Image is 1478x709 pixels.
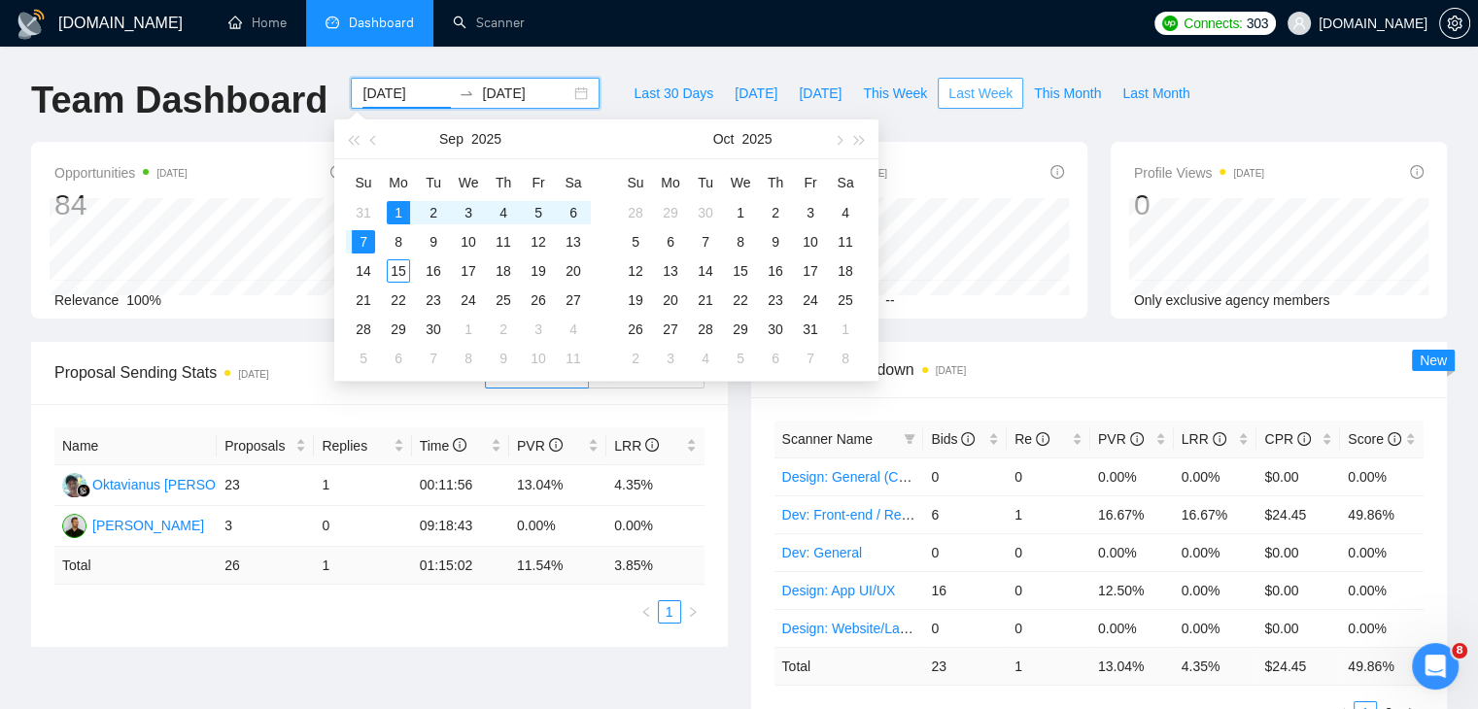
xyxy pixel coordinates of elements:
[238,369,268,380] time: [DATE]
[1233,168,1263,179] time: [DATE]
[1090,495,1174,533] td: 16.67%
[422,259,445,283] div: 16
[659,230,682,253] div: 6
[904,433,915,445] span: filter
[799,288,822,312] div: 24
[1174,495,1257,533] td: 16.67%
[1388,432,1401,446] span: info-circle
[556,315,591,344] td: 2025-10-04
[623,78,724,109] button: Last 30 Days
[694,201,717,224] div: 30
[723,315,758,344] td: 2025-10-29
[758,167,793,198] th: Th
[659,601,680,623] a: 1
[31,78,327,123] h1: Team Dashboard
[521,286,556,315] td: 2025-09-26
[509,506,606,547] td: 0.00%
[634,83,713,104] span: Last 30 Days
[1023,78,1112,109] button: This Month
[556,344,591,373] td: 2025-10-11
[217,427,314,465] th: Proposals
[457,230,480,253] div: 10
[326,16,339,29] span: dashboard
[1410,165,1424,179] span: info-circle
[556,286,591,315] td: 2025-09-27
[688,167,723,198] th: Tu
[352,318,375,341] div: 28
[729,318,752,341] div: 29
[729,288,752,312] div: 22
[1412,643,1459,690] iframe: Intercom live chat
[729,230,752,253] div: 8
[834,347,857,370] div: 8
[387,201,410,224] div: 1
[451,256,486,286] td: 2025-09-17
[828,167,863,198] th: Sa
[562,318,585,341] div: 4
[412,465,509,506] td: 00:11:56
[723,256,758,286] td: 2025-10-15
[486,167,521,198] th: Th
[688,256,723,286] td: 2025-10-14
[1122,83,1189,104] span: Last Month
[422,230,445,253] div: 9
[562,259,585,283] div: 20
[349,15,414,31] span: Dashboard
[1014,431,1049,447] span: Re
[381,256,416,286] td: 2025-09-15
[346,344,381,373] td: 2025-10-05
[54,161,188,185] span: Opportunities
[735,83,777,104] span: [DATE]
[562,347,585,370] div: 11
[606,465,704,506] td: 4.35%
[416,198,451,227] td: 2025-09-02
[416,227,451,256] td: 2025-09-09
[387,230,410,253] div: 8
[1297,432,1311,446] span: info-circle
[694,230,717,253] div: 7
[387,259,410,283] div: 15
[422,288,445,312] div: 23
[653,315,688,344] td: 2025-10-27
[62,476,309,491] a: OOOktavianus [PERSON_NAME] Tape
[451,286,486,315] td: 2025-09-24
[486,198,521,227] td: 2025-09-04
[624,201,647,224] div: 28
[1340,495,1424,533] td: 49.86%
[723,286,758,315] td: 2025-10-22
[936,365,966,376] time: [DATE]
[562,288,585,312] div: 27
[314,506,411,547] td: 0
[387,288,410,312] div: 22
[416,315,451,344] td: 2025-09-30
[828,227,863,256] td: 2025-10-11
[653,227,688,256] td: 2025-10-06
[961,432,975,446] span: info-circle
[217,465,314,506] td: 23
[799,230,822,253] div: 10
[688,286,723,315] td: 2025-10-21
[416,286,451,315] td: 2025-09-23
[948,83,1013,104] span: Last Week
[422,318,445,341] div: 30
[618,256,653,286] td: 2025-10-12
[885,292,894,308] span: --
[799,83,842,104] span: [DATE]
[723,227,758,256] td: 2025-10-08
[451,227,486,256] td: 2025-09-10
[758,315,793,344] td: 2025-10-30
[54,186,188,223] div: 84
[451,344,486,373] td: 2025-10-08
[314,427,411,465] th: Replies
[527,259,550,283] div: 19
[416,344,451,373] td: 2025-10-07
[381,198,416,227] td: 2025-09-01
[556,167,591,198] th: Sa
[788,78,852,109] button: [DATE]
[618,315,653,344] td: 2025-10-26
[758,344,793,373] td: 2025-11-06
[416,167,451,198] th: Tu
[653,286,688,315] td: 2025-10-20
[352,288,375,312] div: 21
[793,315,828,344] td: 2025-10-31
